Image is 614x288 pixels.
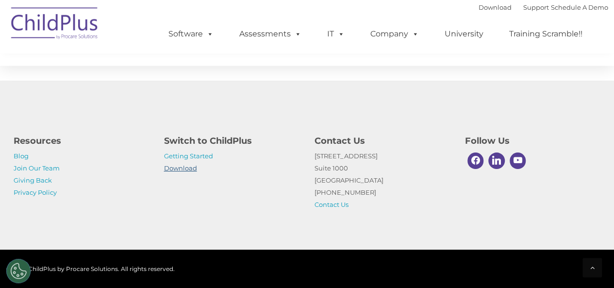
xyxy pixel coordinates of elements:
h4: Contact Us [315,134,450,148]
button: Cookies Settings [6,259,31,283]
a: Facebook [465,150,486,171]
a: Giving Back [14,176,52,184]
a: Join Our Team [14,164,60,172]
iframe: Chat Widget [565,241,614,288]
a: Blog [14,152,29,160]
a: Software [159,24,223,44]
span: Phone number [135,104,176,111]
span: Last name [135,64,165,71]
img: ChildPlus by Procare Solutions [6,0,103,49]
a: Training Scramble!! [499,24,592,44]
a: Contact Us [315,201,348,208]
a: Assessments [230,24,311,44]
h4: Resources [14,134,149,148]
h4: Switch to ChildPlus [164,134,300,148]
a: Getting Started [164,152,213,160]
a: Youtube [507,150,529,171]
span: © 2025 ChildPlus by Procare Solutions. All rights reserved. [6,265,175,272]
p: [STREET_ADDRESS] Suite 1000 [GEOGRAPHIC_DATA] [PHONE_NUMBER] [315,150,450,211]
a: IT [317,24,354,44]
h4: Follow Us [465,134,601,148]
font: | [479,3,608,11]
a: Schedule A Demo [551,3,608,11]
a: Linkedin [486,150,507,171]
a: Download [479,3,512,11]
a: Privacy Policy [14,188,57,196]
a: Company [361,24,429,44]
a: University [435,24,493,44]
a: Download [164,164,197,172]
a: Support [523,3,549,11]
